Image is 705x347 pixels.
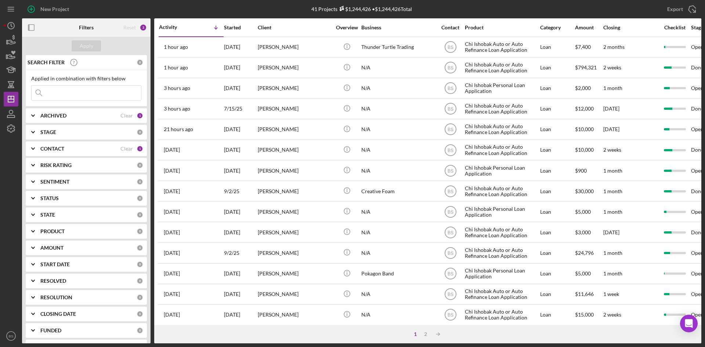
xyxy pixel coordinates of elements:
[224,99,257,119] div: 7/15/25
[164,65,188,71] time: 2025-09-17 17:06
[603,167,622,174] time: 1 month
[540,58,574,77] div: Loan
[575,250,594,256] span: $24,796
[447,230,453,235] text: BS
[603,126,619,132] time: [DATE]
[40,261,70,267] b: START DATE
[447,168,453,173] text: BS
[575,126,594,132] span: $10,000
[164,147,180,153] time: 2025-09-16 16:07
[333,25,361,30] div: Overview
[447,292,453,297] text: BS
[311,6,412,12] div: 41 Projects • $1,244,426 Total
[258,223,331,242] div: [PERSON_NAME]
[465,285,538,304] div: Chi Ishobak Auto or Auto Refinance Loan Application
[120,113,133,119] div: Clear
[224,58,257,77] div: [DATE]
[40,294,72,300] b: RESOLUTION
[258,202,331,221] div: [PERSON_NAME]
[258,120,331,139] div: [PERSON_NAME]
[465,223,538,242] div: Chi Ishobak Auto or Auto Refinance Loan Application
[164,291,180,297] time: 2025-09-15 12:26
[465,140,538,160] div: Chi Ishobak Auto or Auto Refinance Loan Application
[465,264,538,283] div: Chi Ishobak Personal Loan Application
[164,106,190,112] time: 2025-09-17 14:48
[465,202,538,221] div: Chi Ishobak Personal Loan Application
[137,261,143,268] div: 0
[123,25,136,30] div: Reset
[540,264,574,283] div: Loan
[410,331,420,337] div: 1
[224,25,257,30] div: Started
[447,106,453,112] text: BS
[28,59,65,65] b: SEARCH FILTER
[361,264,435,283] div: Pokagon Band
[447,148,453,153] text: BS
[603,188,622,194] time: 1 month
[40,129,56,135] b: STAGE
[164,209,180,215] time: 2025-09-16 02:56
[465,25,538,30] div: Product
[164,85,190,91] time: 2025-09-17 15:17
[575,291,594,297] span: $11,646
[361,99,435,119] div: N/A
[659,25,690,30] div: Checklist
[447,127,453,132] text: BS
[137,195,143,202] div: 0
[660,2,701,17] button: Export
[137,245,143,251] div: 0
[40,195,59,201] b: STATUS
[575,44,591,50] span: $7,400
[447,189,453,194] text: BS
[603,209,622,215] time: 1 month
[40,228,65,234] b: PRODUCT
[72,40,101,51] button: Apply
[575,167,587,174] span: $900
[465,79,538,98] div: Chi Ishobak Personal Loan Application
[4,329,18,343] button: BS
[540,202,574,221] div: Loan
[140,24,147,31] div: 2
[361,181,435,201] div: Creative Foam
[40,328,61,333] b: FUNDED
[224,305,257,325] div: [DATE]
[224,140,257,160] div: [DATE]
[575,209,591,215] span: $5,000
[540,79,574,98] div: Loan
[465,243,538,263] div: Chi Ishobak Auto or Auto Refinance Loan Application
[137,278,143,284] div: 0
[258,37,331,57] div: [PERSON_NAME]
[603,25,658,30] div: Closing
[40,2,69,17] div: New Project
[603,270,622,276] time: 1 month
[447,312,453,318] text: BS
[137,311,143,317] div: 0
[603,64,621,71] time: 2 weeks
[137,212,143,218] div: 0
[258,99,331,119] div: [PERSON_NAME]
[258,79,331,98] div: [PERSON_NAME]
[224,181,257,201] div: 9/2/25
[540,305,574,325] div: Loan
[447,86,453,91] text: BS
[224,161,257,180] div: [DATE]
[40,113,66,119] b: ARCHIVED
[603,85,622,91] time: 1 month
[465,161,538,180] div: Chi Ishobak Personal Loan Application
[361,243,435,263] div: N/A
[447,251,453,256] text: BS
[137,228,143,235] div: 0
[603,44,625,50] time: 2 months
[575,223,603,242] div: $3,000
[361,161,435,180] div: N/A
[224,264,257,283] div: [DATE]
[40,311,76,317] b: CLOSING DATE
[9,334,14,338] text: BS
[137,59,143,66] div: 0
[603,147,621,153] time: 2 weeks
[540,120,574,139] div: Loan
[465,37,538,57] div: Chi Ishobak Auto or Auto Refinance Loan Application
[540,25,574,30] div: Category
[40,245,64,251] b: AMOUNT
[164,126,193,132] time: 2025-09-16 21:22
